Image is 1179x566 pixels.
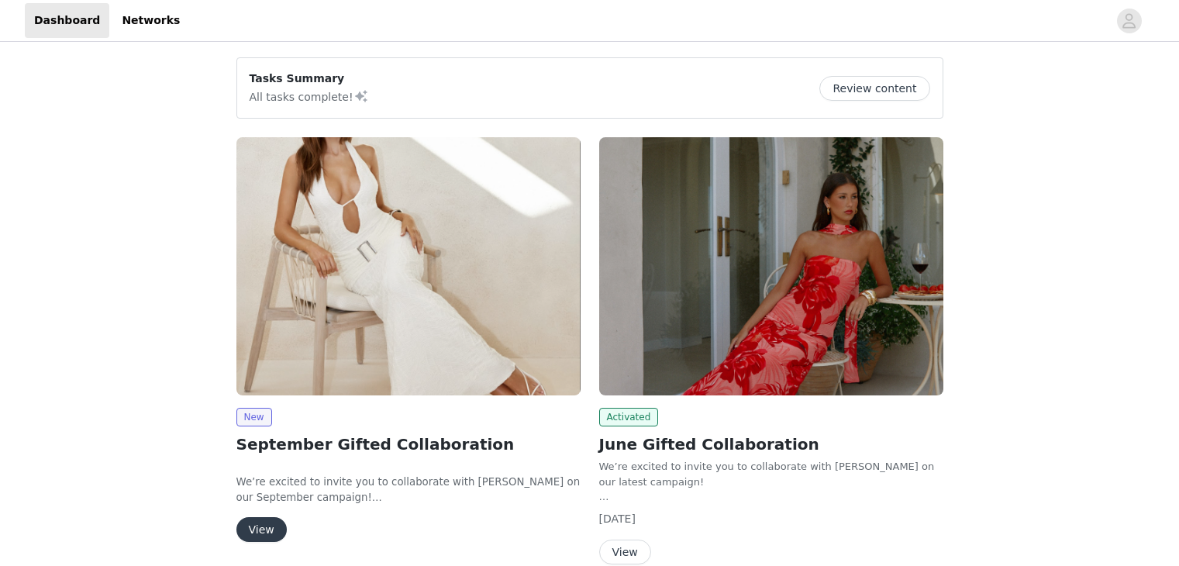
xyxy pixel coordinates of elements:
p: All tasks complete! [250,87,369,105]
button: Review content [819,76,929,101]
a: View [236,524,287,536]
img: Peppermayo AUS [599,137,943,395]
h2: June Gifted Collaboration [599,433,943,456]
button: View [236,517,287,542]
span: [DATE] [599,513,636,525]
a: Networks [112,3,189,38]
button: View [599,540,651,564]
span: New [236,408,272,426]
img: Peppermayo EU [236,137,581,395]
h2: September Gifted Collaboration [236,433,581,456]
div: We’re excited to invite you to collaborate with [PERSON_NAME] on our latest campaign! [599,459,943,489]
span: Activated [599,408,659,426]
div: avatar [1122,9,1136,33]
a: View [599,547,651,558]
a: Dashboard [25,3,109,38]
p: Tasks Summary [250,71,369,87]
span: We’re excited to invite you to collaborate with [PERSON_NAME] on our September campaign! [236,476,581,503]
